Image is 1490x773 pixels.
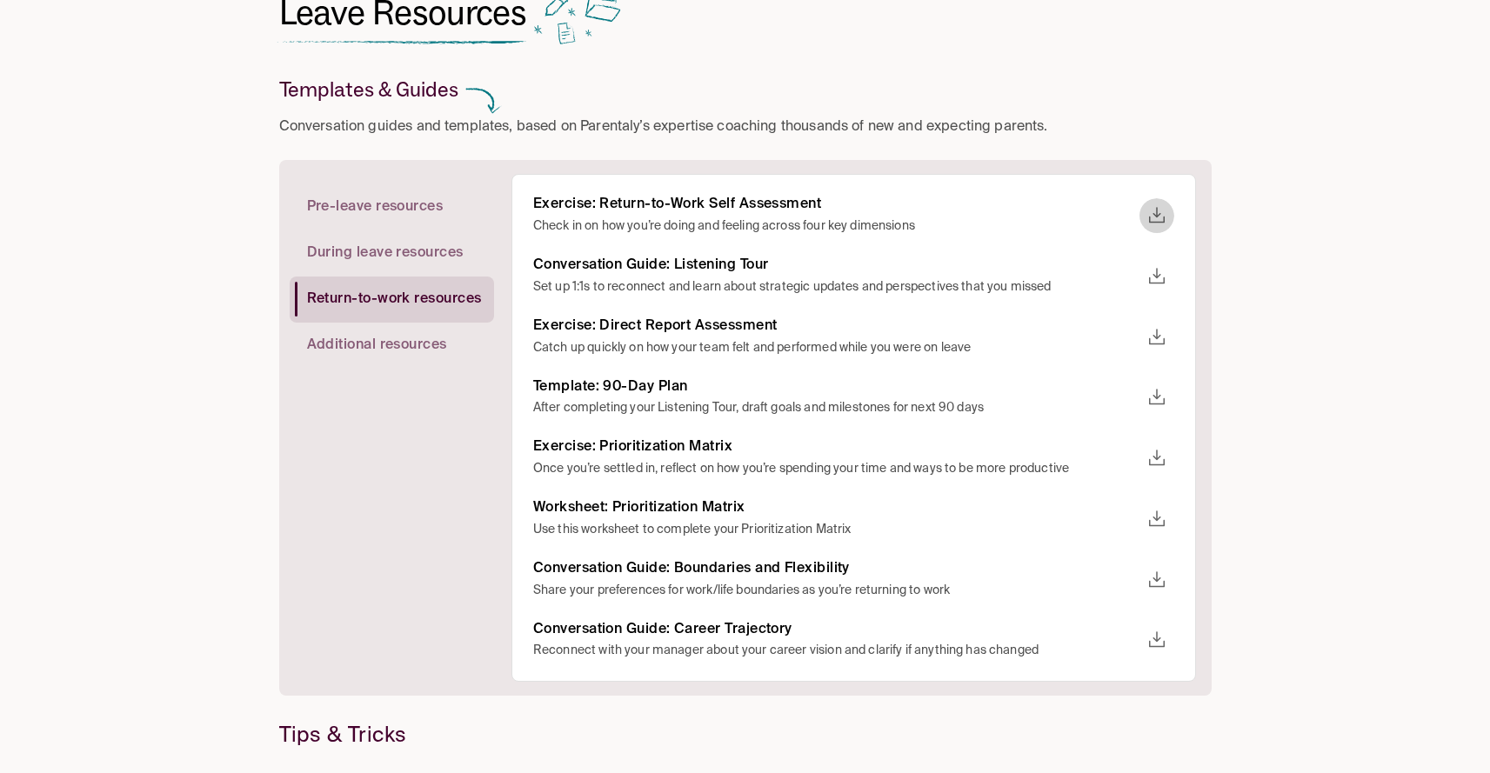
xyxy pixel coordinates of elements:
p: Once you’re settled in, reflect on how you’re spending your time and ways to be more productive [533,460,1139,478]
h6: Exercise: Direct Report Assessment [533,317,1139,336]
h6: Exercise: Return-to-Work Self Assessment [533,196,1139,214]
h6: Conversation Guide: Career Trajectory [533,621,1139,639]
p: Reconnect with your manager about your career vision and clarify if anything has changed [533,642,1139,660]
button: download [1139,198,1174,233]
button: download [1139,259,1174,294]
button: download [1139,623,1174,657]
h6: Tips & Tricks [279,723,1212,749]
p: Catch up quickly on how your team felt and performed while you were on leave [533,339,1139,357]
h6: Templates & Guides [279,77,458,102]
h6: Exercise: Prioritization Matrix [533,438,1139,456]
h6: Worksheet: Prioritization Matrix [533,499,1139,517]
button: download [1139,320,1174,355]
h6: Template: 90-Day Plan [533,378,1139,396]
p: Check in on how you’re doing and feeling across four key dimensions [533,217,1139,236]
span: Pre-leave resources [307,198,444,217]
button: download [1139,380,1174,415]
span: During leave resources [307,244,464,263]
p: Set up 1:1s to reconnect and learn about strategic updates and perspectives that you missed [533,278,1139,297]
p: Share your preferences for work/life boundaries as you’re returning to work [533,582,1139,600]
h6: Conversation Guide: Boundaries and Flexibility [533,560,1139,578]
p: After completing your Listening Tour, draft goals and milestones for next 90 days [533,399,1139,417]
button: download [1139,502,1174,536]
p: Conversation guides and templates, based on Parentaly’s expertise coaching thousands of new and e... [279,116,1048,139]
button: download [1139,441,1174,476]
span: Additional resources [307,337,447,355]
button: download [1139,563,1174,597]
p: Use this worksheet to complete your Prioritization Matrix [533,521,1139,539]
h6: Conversation Guide: Listening Tour [533,257,1139,275]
